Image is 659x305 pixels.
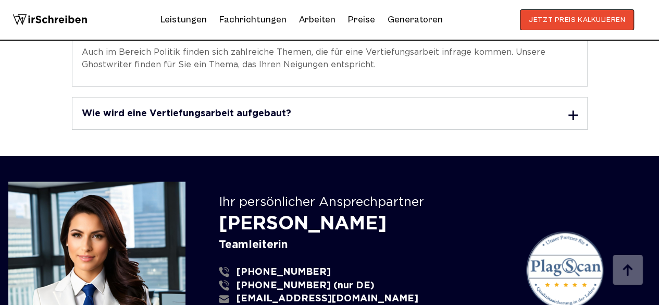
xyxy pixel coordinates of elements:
div: Ihr persönlicher Ansprechpartner [219,196,515,210]
img: button top [612,255,643,286]
div: Teamleiterin [219,239,515,251]
a: Fachrichtungen [219,11,287,28]
img: phone [219,267,229,277]
a: Preise [348,14,375,25]
img: phone [219,280,229,291]
a: Arbeiten [299,11,335,28]
span: [PHONE_NUMBER] [237,267,331,278]
div: [PERSON_NAME] [219,214,515,235]
a: Generatoren [388,11,443,28]
button: JETZT PREIS KALKULIEREN [520,9,634,30]
span: [EMAIL_ADDRESS][DOMAIN_NAME] [237,294,418,304]
p: Auch im Bereich Politik finden sich zahlreiche Themen, die für eine Vertiefungsarbeit infrage kom... [82,46,573,71]
span: [PHONE_NUMBER] (nur DE) [237,280,375,291]
a: [EMAIL_ADDRESS][DOMAIN_NAME] [219,294,505,304]
img: logo wirschreiben [13,9,88,30]
h3: Wie wird eine Vertiefungsarbeit aufgebaut? [82,109,291,118]
a: Leistungen [160,11,207,28]
img: email [219,294,229,304]
a: [PHONE_NUMBER] (nur DE) [219,280,505,291]
a: [PHONE_NUMBER] [219,267,505,278]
